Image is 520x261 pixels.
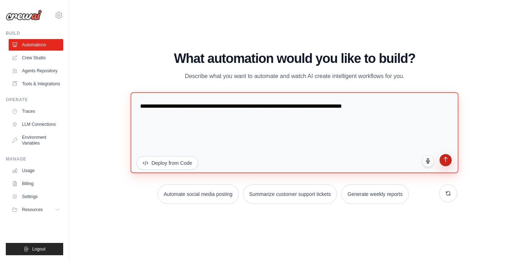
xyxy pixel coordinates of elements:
[6,156,63,162] div: Manage
[341,184,409,204] button: Generate weekly reports
[9,132,63,149] a: Environment Variables
[22,207,43,213] span: Resources
[157,184,239,204] button: Automate social media posting
[6,97,63,103] div: Operate
[6,10,42,21] img: Logo
[173,72,416,81] p: Describe what you want to automate and watch AI create intelligent workflows for you.
[243,184,337,204] button: Summarize customer support tickets
[9,52,63,64] a: Crew Studio
[132,51,457,66] h1: What automation would you like to build?
[32,246,45,252] span: Logout
[6,243,63,255] button: Logout
[9,178,63,189] a: Billing
[9,78,63,90] a: Tools & Integrations
[9,119,63,130] a: LLM Connections
[484,226,520,261] iframe: Chat Widget
[9,204,63,215] button: Resources
[9,39,63,51] a: Automations
[9,191,63,202] a: Settings
[136,156,198,170] button: Deploy from Code
[9,106,63,117] a: Traces
[6,30,63,36] div: Build
[9,65,63,77] a: Agents Repository
[9,165,63,176] a: Usage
